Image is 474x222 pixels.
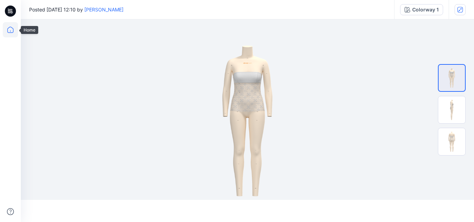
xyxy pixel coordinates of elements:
[176,19,319,222] img: eyJhbGciOiJIUzI1NiIsImtpZCI6IjAiLCJzbHQiOiJzZXMiLCJ0eXAiOiJKV1QifQ.eyJkYXRhIjp7InR5cGUiOiJzdG9yYW...
[400,4,443,15] button: Colorway 1
[438,96,465,123] img: 5712-11_1
[84,7,124,12] a: [PERSON_NAME]
[439,65,465,91] img: 5712-11_0
[412,6,439,14] div: Colorway 1
[29,6,124,13] span: Posted [DATE] 12:10 by
[438,128,465,155] img: 5712-11_2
